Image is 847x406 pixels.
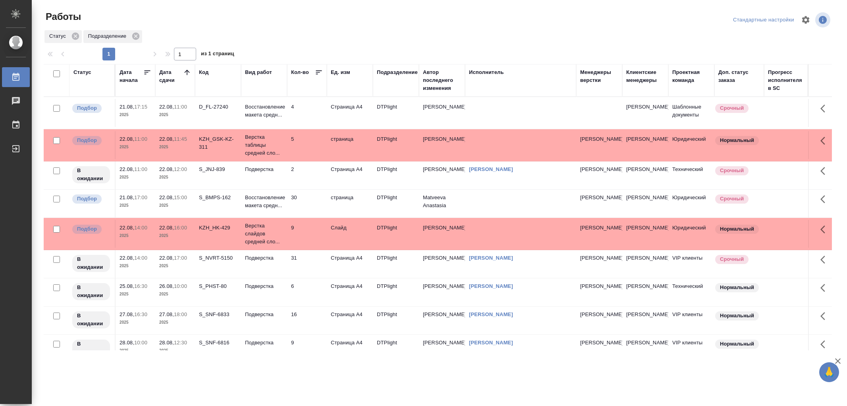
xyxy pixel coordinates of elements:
[327,250,373,278] td: Страница А4
[174,255,187,261] p: 17:00
[199,254,237,262] div: S_NVRT-5150
[245,68,272,76] div: Вид работ
[245,103,283,119] p: Восстановление макета средн...
[159,347,191,355] p: 2025
[327,161,373,189] td: Страница А4
[327,99,373,127] td: Страница А4
[159,340,174,346] p: 28.08,
[720,255,744,263] p: Срочный
[134,311,147,317] p: 16:30
[327,335,373,363] td: Страница А4
[120,255,134,261] p: 22.08,
[373,278,419,306] td: DTPlight
[580,254,618,262] p: [PERSON_NAME]
[469,166,513,172] a: [PERSON_NAME]
[199,194,237,202] div: S_BMPS-162
[580,311,618,319] p: [PERSON_NAME]
[622,131,668,159] td: [PERSON_NAME]
[83,30,142,43] div: Подразделение
[174,340,187,346] p: 12:30
[626,68,664,84] div: Клиентские менеджеры
[816,250,835,269] button: Здесь прячутся важные кнопки
[77,195,97,203] p: Подбор
[580,68,618,84] div: Менеджеры верстки
[672,68,710,84] div: Проектная команда
[622,335,668,363] td: [PERSON_NAME]
[159,173,191,181] p: 2025
[120,166,134,172] p: 22.08,
[815,12,832,27] span: Посмотреть информацию
[469,255,513,261] a: [PERSON_NAME]
[768,68,804,92] div: Прогресс исполнителя в SC
[71,103,111,114] div: Можно подбирать исполнителей
[822,364,836,381] span: 🙏
[199,68,208,76] div: Код
[720,284,754,291] p: Нормальный
[373,99,419,127] td: DTPlight
[622,99,668,127] td: [PERSON_NAME]
[419,307,465,334] td: [PERSON_NAME]
[120,143,151,151] p: 2025
[327,131,373,159] td: страница
[174,166,187,172] p: 12:00
[580,194,618,202] p: [PERSON_NAME]
[120,311,134,317] p: 27.08,
[245,194,283,210] p: Восстановление макета средн...
[327,220,373,248] td: Слайд
[88,32,129,40] p: Подразделение
[120,283,134,289] p: 25.08,
[174,283,187,289] p: 10:00
[816,131,835,150] button: Здесь прячутся важные кнопки
[77,340,105,356] p: В ожидании
[287,190,327,218] td: 30
[134,166,147,172] p: 11:00
[287,250,327,278] td: 31
[174,136,187,142] p: 11:45
[245,339,283,347] p: Подверстка
[120,68,143,84] div: Дата начала
[731,14,796,26] div: split button
[245,311,283,319] p: Подверстка
[720,312,754,320] p: Нормальный
[159,232,191,240] p: 2025
[159,255,174,261] p: 22.08,
[120,225,134,231] p: 22.08,
[720,136,754,144] p: Нормальный
[419,131,465,159] td: [PERSON_NAME]
[580,165,618,173] p: [PERSON_NAME]
[419,220,465,248] td: [PERSON_NAME]
[469,311,513,317] a: [PERSON_NAME]
[71,165,111,184] div: Исполнитель назначен, приступать к работе пока рано
[668,131,714,159] td: Юридический
[668,161,714,189] td: Технический
[580,282,618,290] p: [PERSON_NAME]
[580,224,618,232] p: [PERSON_NAME]
[199,311,237,319] div: S_SNF-6833
[287,161,327,189] td: 2
[134,136,147,142] p: 11:00
[819,362,839,382] button: 🙏
[159,143,191,151] p: 2025
[469,68,504,76] div: Исполнитель
[199,135,237,151] div: KZH_GSK-KZ-311
[373,161,419,189] td: DTPlight
[159,202,191,210] p: 2025
[134,225,147,231] p: 14:00
[668,190,714,218] td: Юридический
[816,99,835,118] button: Здесь прячутся важные кнопки
[159,319,191,326] p: 2025
[419,99,465,127] td: [PERSON_NAME]
[120,136,134,142] p: 22.08,
[373,250,419,278] td: DTPlight
[327,190,373,218] td: страница
[245,222,283,246] p: Верстка слайдов средней сло...
[377,68,418,76] div: Подразделение
[120,262,151,270] p: 2025
[134,283,147,289] p: 16:30
[373,335,419,363] td: DTPlight
[159,136,174,142] p: 22.08,
[77,255,105,271] p: В ожидании
[199,224,237,232] div: KZH_HK-429
[120,290,151,298] p: 2025
[331,68,350,76] div: Ед. изм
